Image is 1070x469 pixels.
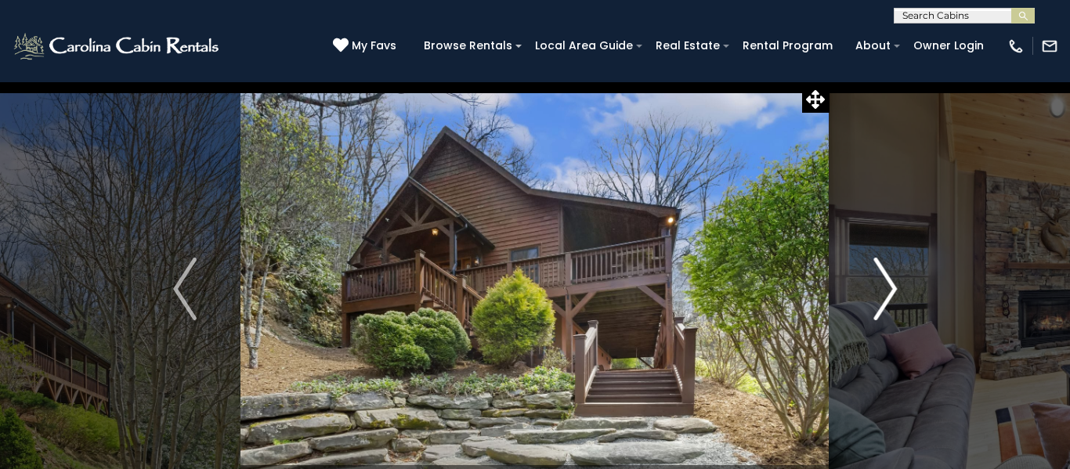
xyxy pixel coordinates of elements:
[416,34,520,58] a: Browse Rentals
[1007,38,1025,55] img: phone-regular-white.png
[12,31,223,62] img: White-1-2.png
[173,258,197,320] img: arrow
[352,38,396,54] span: My Favs
[873,258,897,320] img: arrow
[527,34,641,58] a: Local Area Guide
[906,34,992,58] a: Owner Login
[848,34,898,58] a: About
[648,34,728,58] a: Real Estate
[1041,38,1058,55] img: mail-regular-white.png
[735,34,840,58] a: Rental Program
[333,38,400,55] a: My Favs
